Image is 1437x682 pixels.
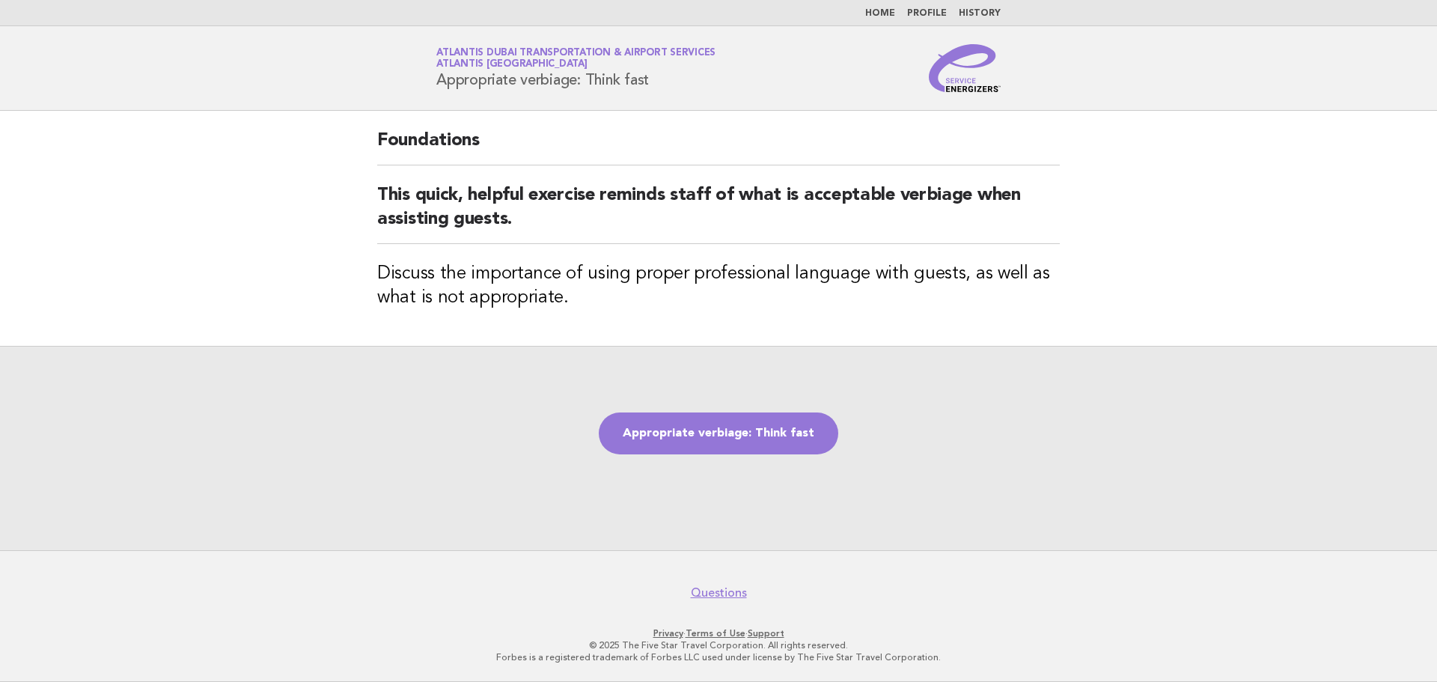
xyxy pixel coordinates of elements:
a: History [959,9,1001,18]
h2: Foundations [377,129,1060,165]
a: Questions [691,585,747,600]
img: Service Energizers [929,44,1001,92]
p: · · [260,627,1177,639]
p: © 2025 The Five Star Travel Corporation. All rights reserved. [260,639,1177,651]
a: Appropriate verbiage: Think fast [599,412,838,454]
h3: Discuss the importance of using proper professional language with guests, as well as what is not ... [377,262,1060,310]
a: Profile [907,9,947,18]
p: Forbes is a registered trademark of Forbes LLC used under license by The Five Star Travel Corpora... [260,651,1177,663]
a: Terms of Use [686,628,745,639]
span: Atlantis [GEOGRAPHIC_DATA] [436,60,588,70]
h2: This quick, helpful exercise reminds staff of what is acceptable verbiage when assisting guests. [377,183,1060,244]
a: Home [865,9,895,18]
a: Support [748,628,784,639]
a: Privacy [653,628,683,639]
a: Atlantis Dubai Transportation & Airport ServicesAtlantis [GEOGRAPHIC_DATA] [436,48,716,69]
h1: Appropriate verbiage: Think fast [436,49,716,88]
